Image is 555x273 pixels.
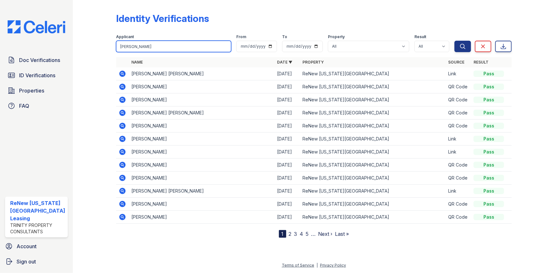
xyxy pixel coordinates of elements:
input: Search by name or phone number [116,41,232,52]
td: [DATE] [274,119,300,133]
label: From [236,34,246,39]
td: Link [446,146,471,159]
div: Pass [474,162,504,168]
div: Pass [474,84,504,90]
td: ReNew [US_STATE][GEOGRAPHIC_DATA] [300,93,446,106]
label: Applicant [116,34,134,39]
td: ReNew [US_STATE][GEOGRAPHIC_DATA] [300,119,446,133]
a: ID Verifications [5,69,68,82]
a: 2 [289,231,292,237]
td: [PERSON_NAME] [129,198,274,211]
td: [DATE] [274,93,300,106]
td: QR Code [446,80,471,93]
td: [PERSON_NAME] [129,119,274,133]
div: Pass [474,123,504,129]
span: FAQ [19,102,29,110]
a: Source [448,60,464,65]
td: [DATE] [274,106,300,119]
a: Name [131,60,143,65]
span: Properties [19,87,44,94]
img: CE_Logo_Blue-a8612792a0a2168367f1c8372b55b34899dd931a85d93a1a3d3e32e68fde9ad4.png [3,20,70,33]
div: Trinity Property Consultants [10,222,65,235]
div: Pass [474,110,504,116]
a: 3 [294,231,297,237]
td: [PERSON_NAME] [PERSON_NAME] [129,185,274,198]
div: Identity Verifications [116,13,209,24]
td: [PERSON_NAME] [129,172,274,185]
a: Date ▼ [277,60,292,65]
a: Result [474,60,489,65]
div: Pass [474,149,504,155]
a: Property [302,60,324,65]
td: [PERSON_NAME] [129,80,274,93]
td: ReNew [US_STATE][GEOGRAPHIC_DATA] [300,80,446,93]
a: Properties [5,84,68,97]
td: [PERSON_NAME] [129,211,274,224]
span: ID Verifications [19,72,55,79]
a: Terms of Service [282,263,314,268]
td: [PERSON_NAME] [PERSON_NAME] [129,67,274,80]
td: [DATE] [274,198,300,211]
div: Pass [474,214,504,220]
td: ReNew [US_STATE][GEOGRAPHIC_DATA] [300,185,446,198]
td: [DATE] [274,185,300,198]
div: | [316,263,318,268]
a: Last » [335,231,349,237]
td: [DATE] [274,172,300,185]
span: … [311,230,316,238]
div: Pass [474,97,504,103]
td: ReNew [US_STATE][GEOGRAPHIC_DATA] [300,172,446,185]
div: Pass [474,175,504,181]
a: Account [3,240,70,253]
td: QR Code [446,159,471,172]
td: ReNew [US_STATE][GEOGRAPHIC_DATA] [300,159,446,172]
a: Privacy Policy [320,263,346,268]
a: FAQ [5,99,68,112]
td: ReNew [US_STATE][GEOGRAPHIC_DATA] [300,133,446,146]
td: Link [446,67,471,80]
td: QR Code [446,172,471,185]
td: ReNew [US_STATE][GEOGRAPHIC_DATA] [300,198,446,211]
td: ReNew [US_STATE][GEOGRAPHIC_DATA] [300,106,446,119]
td: QR Code [446,106,471,119]
td: QR Code [446,211,471,224]
td: Link [446,185,471,198]
a: Doc Verifications [5,54,68,66]
td: ReNew [US_STATE][GEOGRAPHIC_DATA] [300,146,446,159]
a: Next › [318,231,333,237]
div: 1 [279,230,286,238]
td: [DATE] [274,159,300,172]
td: [PERSON_NAME] [129,146,274,159]
div: Pass [474,71,504,77]
td: [DATE] [274,211,300,224]
td: [PERSON_NAME] [129,159,274,172]
a: 4 [300,231,303,237]
td: [DATE] [274,80,300,93]
label: Property [328,34,345,39]
td: Link [446,133,471,146]
td: [PERSON_NAME] [129,93,274,106]
a: 5 [306,231,309,237]
a: Sign out [3,255,70,268]
td: QR Code [446,93,471,106]
td: [PERSON_NAME] [129,133,274,146]
label: Result [414,34,426,39]
span: Sign out [17,258,36,265]
td: QR Code [446,198,471,211]
td: [DATE] [274,146,300,159]
div: Pass [474,188,504,194]
td: [DATE] [274,133,300,146]
td: ReNew [US_STATE][GEOGRAPHIC_DATA] [300,67,446,80]
label: To [282,34,287,39]
td: QR Code [446,119,471,133]
td: [PERSON_NAME] [PERSON_NAME] [129,106,274,119]
div: ReNew [US_STATE][GEOGRAPHIC_DATA] Leasing [10,199,65,222]
span: Doc Verifications [19,56,60,64]
div: Pass [474,136,504,142]
td: ReNew [US_STATE][GEOGRAPHIC_DATA] [300,211,446,224]
span: Account [17,242,37,250]
div: Pass [474,201,504,207]
td: [DATE] [274,67,300,80]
